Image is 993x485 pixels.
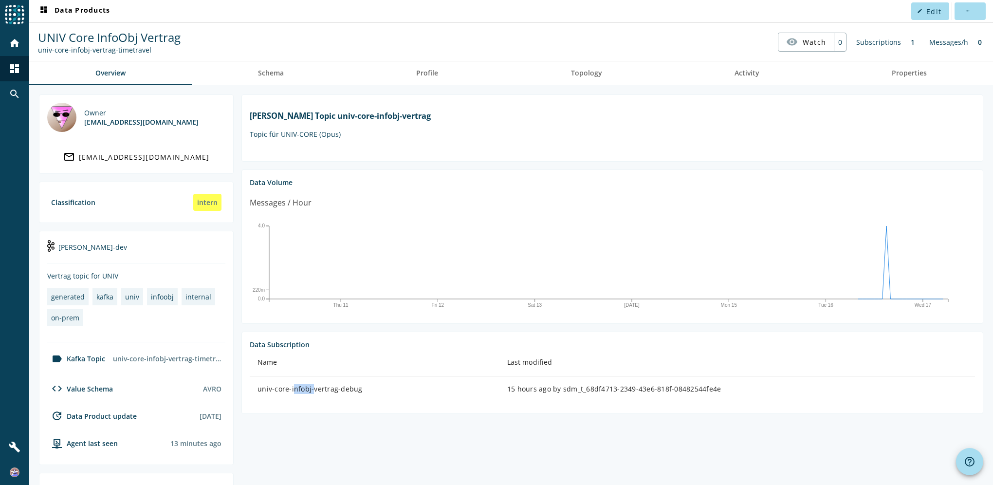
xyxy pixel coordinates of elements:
div: 1 [906,33,919,52]
span: Overview [95,70,126,76]
h1: [PERSON_NAME] Topic univ-core-infobj-vertrag [250,111,975,121]
div: intern [193,194,221,211]
div: Kafka Topic [47,353,105,365]
mat-icon: more_horiz [964,8,970,14]
div: [EMAIL_ADDRESS][DOMAIN_NAME] [84,117,199,127]
mat-icon: search [9,88,20,100]
div: generated [51,292,85,301]
div: kafka [96,292,113,301]
mat-icon: update [51,410,63,422]
div: Vertrag topic for UNIV [47,271,225,280]
div: Data Subscription [250,340,975,349]
div: Classification [51,198,95,207]
div: univ-core-infobj-vertrag-debug [257,384,492,394]
div: Agents typically reports every 15min to 1h [170,439,221,448]
div: [PERSON_NAME]-dev [47,239,225,263]
div: agent-env-test [47,437,118,449]
div: Data Volume [250,178,975,187]
a: [EMAIL_ADDRESS][DOMAIN_NAME] [47,148,225,166]
div: univ-core-infobj-vertrag-timetravel [109,350,225,367]
mat-icon: home [9,37,20,49]
div: Messages/h [924,33,973,52]
div: Subscriptions [851,33,906,52]
span: Edit [926,7,941,16]
img: 798d10c5a9f2a3eb89799e06e38493cd [10,467,19,477]
div: internal [185,292,211,301]
text: Thu 11 [333,302,349,308]
span: Schema [258,70,284,76]
div: [DATE] [200,411,221,421]
button: Watch [778,33,834,51]
span: Topology [571,70,602,76]
text: Wed 17 [915,302,932,308]
span: Data Products [38,5,110,17]
text: Sat 13 [528,302,542,308]
text: 0.0 [258,296,265,301]
mat-icon: mail_outline [63,151,75,163]
mat-icon: help_outline [964,456,975,467]
text: Fri 12 [432,302,444,308]
img: phoenix@mobi.ch [47,103,76,132]
span: Profile [416,70,438,76]
text: 220m [253,287,265,292]
mat-icon: dashboard [38,5,50,17]
span: Watch [803,34,826,51]
p: Topic für UNIV-CORE (Opus) [250,130,975,139]
th: Last modified [499,349,975,376]
div: Data Product update [47,410,137,422]
div: Messages / Hour [250,197,312,209]
div: 0 [834,33,846,51]
td: 15 hours ago by sdm_t_68df4713-2349-43e6-818f-08482544fe4e [499,376,975,402]
mat-icon: label [51,353,63,365]
div: Owner [84,108,199,117]
text: [DATE] [624,302,640,308]
div: Value Schema [47,383,113,394]
div: AVRO [203,384,221,393]
mat-icon: edit [917,8,922,14]
text: 4.0 [258,223,265,228]
button: Data Products [34,2,114,20]
img: kafka-dev [47,240,55,252]
span: Properties [892,70,927,76]
div: univ [125,292,139,301]
img: spoud-logo.svg [5,5,24,24]
mat-icon: build [9,441,20,453]
text: Mon 15 [721,302,737,308]
span: Activity [735,70,759,76]
mat-icon: dashboard [9,63,20,75]
span: UNIV Core InfoObj Vertrag [38,29,181,45]
div: Kafka Topic: univ-core-infobj-vertrag-timetravel [38,45,181,55]
div: [EMAIL_ADDRESS][DOMAIN_NAME] [79,152,210,162]
button: Edit [911,2,949,20]
th: Name [250,349,499,376]
mat-icon: code [51,383,63,394]
div: infoobj [151,292,174,301]
div: 0 [973,33,987,52]
mat-icon: visibility [786,36,798,48]
div: on-prem [51,313,79,322]
text: Tue 16 [818,302,833,308]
